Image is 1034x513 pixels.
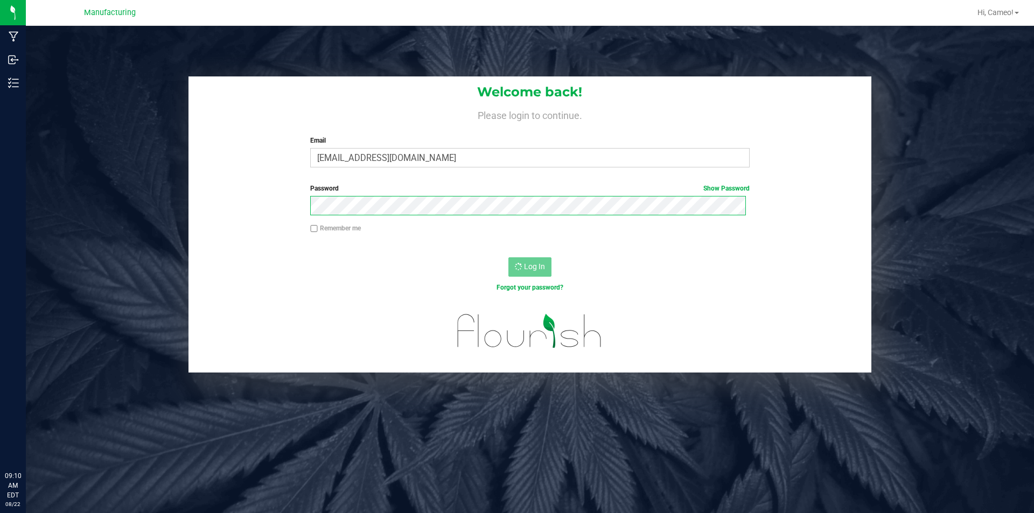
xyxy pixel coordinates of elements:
span: Hi, Cameo! [977,8,1014,17]
inline-svg: Inbound [8,54,19,65]
h1: Welcome back! [188,85,871,99]
a: Show Password [703,185,750,192]
input: Remember me [310,225,318,233]
button: Log In [508,257,551,277]
p: 09:10 AM EDT [5,471,21,500]
img: flourish_logo.svg [444,304,615,359]
h4: Please login to continue. [188,108,871,121]
a: Forgot your password? [497,284,563,291]
span: Password [310,185,339,192]
label: Remember me [310,223,361,233]
inline-svg: Manufacturing [8,31,19,42]
span: Manufacturing [84,8,136,17]
inline-svg: Inventory [8,78,19,88]
label: Email [310,136,749,145]
span: Log In [524,262,545,271]
p: 08/22 [5,500,21,508]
